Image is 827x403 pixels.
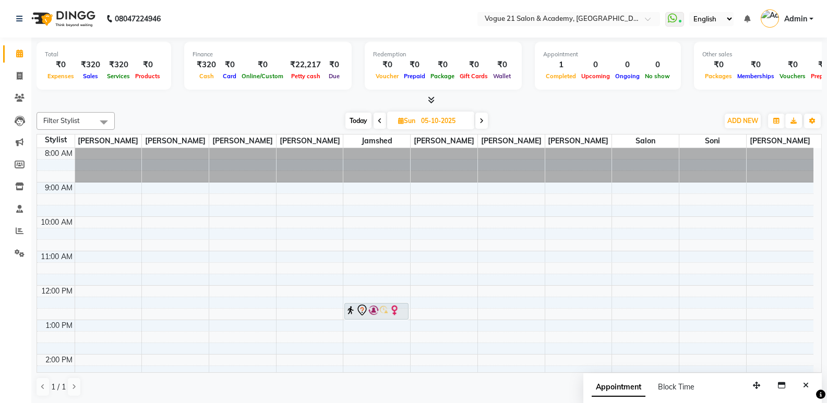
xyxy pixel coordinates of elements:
span: Wallet [490,72,513,80]
div: 1:00 PM [43,320,75,331]
span: Ongoing [613,72,642,80]
span: Appointment [592,378,645,397]
span: [PERSON_NAME] [545,135,612,148]
span: No show [642,72,673,80]
img: logo [27,4,98,33]
span: Package [428,72,457,80]
span: Admin [784,14,807,25]
span: Gift Cards [457,72,490,80]
div: ₹0 [133,59,163,71]
span: Block Time [658,382,694,392]
div: Redemption [373,50,513,59]
div: 8:00 AM [43,148,75,159]
span: Petty cash [289,72,323,80]
span: Filter Stylist [43,116,80,125]
div: 12:00 PM [39,286,75,297]
div: Stylist [37,135,75,145]
span: Voucher [373,72,401,80]
span: Upcoming [579,72,613,80]
span: ADD NEW [727,117,758,125]
span: Due [326,72,342,80]
div: ₹0 [373,59,401,71]
span: Completed [543,72,579,80]
div: ₹0 [457,59,490,71]
div: Appointment [543,50,673,59]
div: ₹22,217 [286,59,325,71]
span: Card [220,72,239,80]
div: ₹0 [777,59,808,71]
input: 2025-10-05 [418,113,470,129]
span: Vouchers [777,72,808,80]
span: [PERSON_NAME] [209,135,276,148]
span: Memberships [735,72,777,80]
div: ₹320 [104,59,133,71]
div: ₹0 [45,59,77,71]
div: [PERSON_NAME], 12:30 PM-01:00 PM, Women - hair cut by Senior Stylist [345,303,408,319]
span: Products [133,72,163,80]
span: Prepaid [401,72,428,80]
div: 9:00 AM [43,182,75,193]
div: ₹0 [220,59,239,71]
div: 0 [579,59,613,71]
span: Jamshed [343,135,410,148]
div: 1 [543,59,579,71]
span: Expenses [45,72,77,80]
span: [PERSON_NAME] [277,135,343,148]
span: [PERSON_NAME] [411,135,477,148]
b: 08047224946 [115,4,161,33]
span: [PERSON_NAME] [75,135,142,148]
button: ADD NEW [725,114,761,128]
div: ₹0 [702,59,735,71]
button: Close [798,377,813,394]
span: Services [104,72,133,80]
span: 1 / 1 [51,382,66,393]
span: [PERSON_NAME] [478,135,545,148]
div: 0 [613,59,642,71]
span: [PERSON_NAME] [747,135,813,148]
span: Sun [395,117,418,125]
span: Cash [197,72,217,80]
div: 10:00 AM [39,217,75,228]
div: Finance [193,50,343,59]
div: ₹320 [193,59,220,71]
div: ₹0 [490,59,513,71]
div: ₹0 [325,59,343,71]
div: ₹0 [428,59,457,71]
span: Online/Custom [239,72,286,80]
span: Today [345,113,371,129]
span: soni [679,135,746,148]
div: ₹0 [735,59,777,71]
div: ₹320 [77,59,104,71]
div: ₹0 [239,59,286,71]
div: 11:00 AM [39,251,75,262]
span: [PERSON_NAME] [142,135,209,148]
span: salon [612,135,679,148]
span: Sales [80,72,101,80]
span: Packages [702,72,735,80]
div: 2:00 PM [43,355,75,365]
div: ₹0 [401,59,428,71]
img: Admin [761,9,779,28]
div: Total [45,50,163,59]
div: 0 [642,59,673,71]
